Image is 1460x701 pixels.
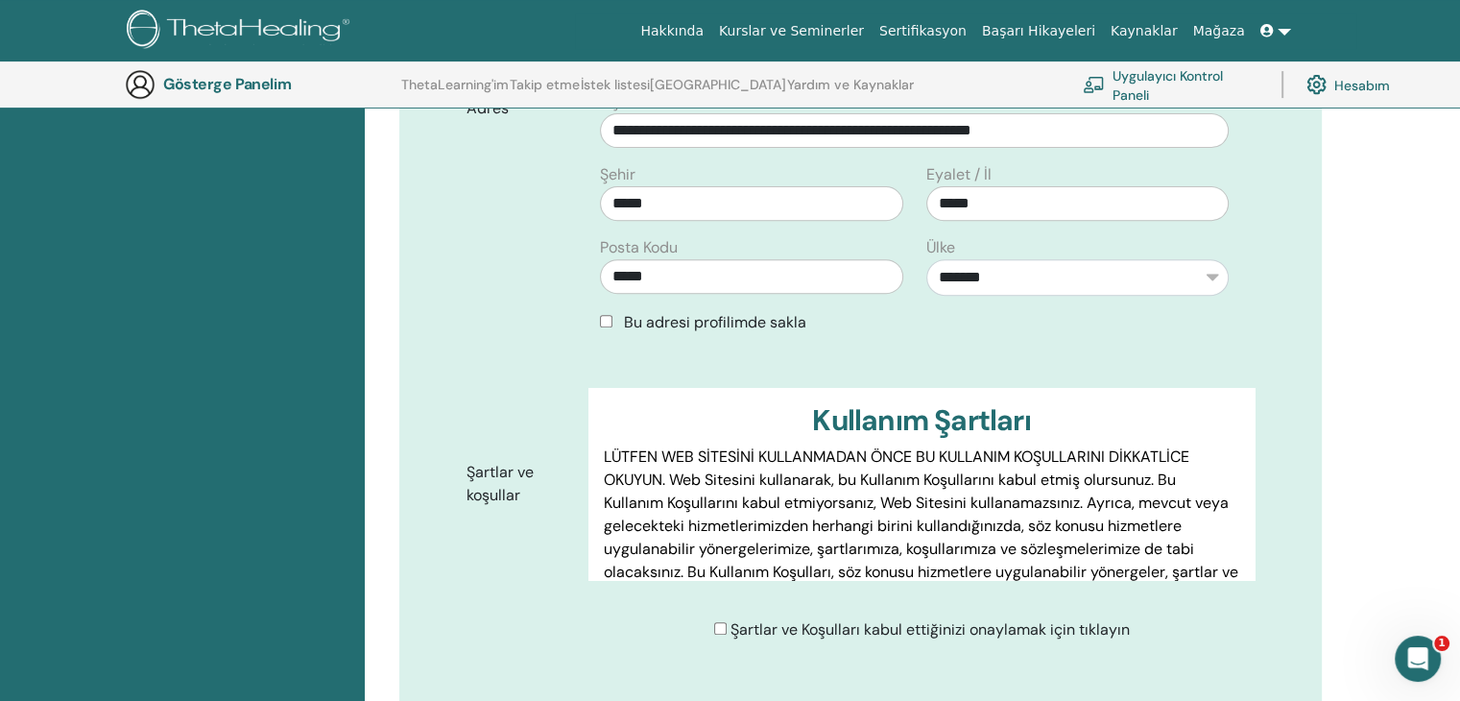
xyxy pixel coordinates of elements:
[581,77,650,108] a: İstek listesi
[650,77,786,108] a: [GEOGRAPHIC_DATA]
[719,23,864,38] font: Kurslar ve Seminerler
[163,74,291,94] font: Gösterge Panelim
[510,76,580,93] font: Takip etme
[467,98,509,118] font: Adres
[1083,63,1258,106] a: Uygulayıcı Kontrol Paneli
[1438,637,1446,649] font: 1
[467,462,534,505] font: Şartlar ve koşullar
[787,76,914,93] font: Yardım ve Kaynaklar
[974,13,1103,49] a: Başarı Hikayeleri
[982,23,1095,38] font: Başarı Hikayeleri
[600,164,635,184] font: Şehir
[1111,23,1178,38] font: Kaynaklar
[787,77,914,108] a: Yardım ve Kaynaklar
[650,76,786,93] font: [GEOGRAPHIC_DATA]
[1306,63,1390,106] a: Hesabım
[879,23,967,38] font: Sertifikasyon
[1192,23,1244,38] font: Mağaza
[604,447,1238,605] font: LÜTFEN WEB SİTESİNİ KULLANMADAN ÖNCE BU KULLANIM KOŞULLARINI DİKKATLİCE OKUYUN. Web Sitesini kull...
[1083,76,1105,92] img: chalkboard-teacher.svg
[926,237,955,257] font: Ülke
[812,401,1030,439] font: Kullanım Şartları
[926,164,992,184] font: Eyalet / İl
[640,23,704,38] font: Hakkında
[510,77,580,108] a: Takip etme
[1306,70,1327,99] img: cog.svg
[1395,636,1441,682] iframe: Intercom canlı sohbet
[624,312,806,332] font: Bu adresi profilimde sakla
[127,10,356,53] img: logo.png
[711,13,872,49] a: Kurslar ve Seminerler
[872,13,974,49] a: Sertifikasyon
[125,69,156,100] img: generic-user-icon.jpg
[1334,77,1390,94] font: Hesabım
[401,76,509,93] font: ThetaLearning'im
[730,619,1130,640] font: Şartlar ve Koşulları kabul ettiğinizi onaylamak için tıklayın
[581,76,650,93] font: İstek listesi
[1103,13,1185,49] a: Kaynaklar
[1113,67,1223,103] font: Uygulayıcı Kontrol Paneli
[401,77,509,108] a: ThetaLearning'im
[600,237,678,257] font: Posta Kodu
[633,13,711,49] a: Hakkında
[1185,13,1252,49] a: Mağaza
